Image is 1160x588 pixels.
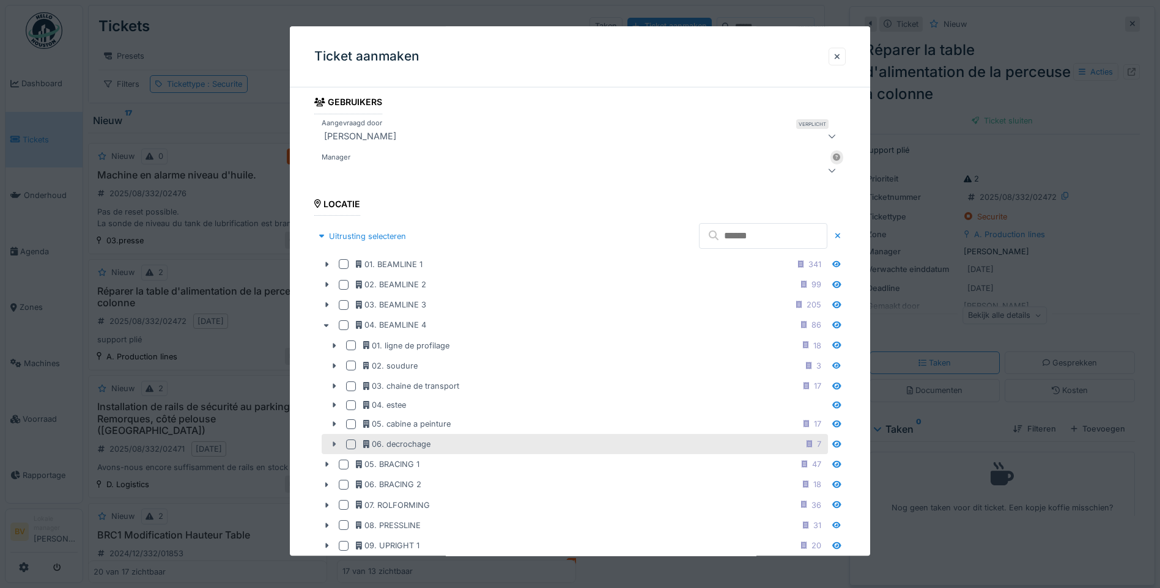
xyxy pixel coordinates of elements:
[813,479,821,491] div: 18
[356,499,430,511] div: 07. ROLFORMING
[808,259,821,270] div: 341
[363,438,430,450] div: 06. decrochage
[356,459,419,471] div: 05. BRACING 1
[356,540,419,551] div: 09. UPRIGHT 1
[816,360,821,372] div: 3
[817,438,821,450] div: 7
[314,195,360,216] div: Locatie
[796,119,829,129] div: Verplicht
[356,279,426,290] div: 02. BEAMLINE 2
[363,360,418,372] div: 02. soudure
[811,499,821,511] div: 36
[319,152,353,163] label: Manager
[812,459,821,471] div: 47
[314,94,382,114] div: Gebruikers
[811,320,821,331] div: 86
[314,49,419,64] h3: Ticket aanmaken
[319,129,401,144] div: [PERSON_NAME]
[319,118,385,128] label: Aangevraagd door
[363,418,451,430] div: 05. cabine a peinture
[356,320,426,331] div: 04. BEAMLINE 4
[814,380,821,392] div: 17
[814,418,821,430] div: 17
[356,299,426,311] div: 03. BEAMLINE 3
[813,520,821,531] div: 31
[363,380,459,392] div: 03. chaine de transport
[314,228,411,244] div: Uitrusting selecteren
[811,279,821,290] div: 99
[363,399,406,411] div: 04. estee
[356,520,421,531] div: 08. PRESSLINE
[811,540,821,551] div: 20
[813,340,821,351] div: 18
[356,479,421,491] div: 06. BRACING 2
[807,299,821,311] div: 205
[356,259,423,270] div: 01. BEAMLINE 1
[363,340,449,351] div: 01. ligne de profilage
